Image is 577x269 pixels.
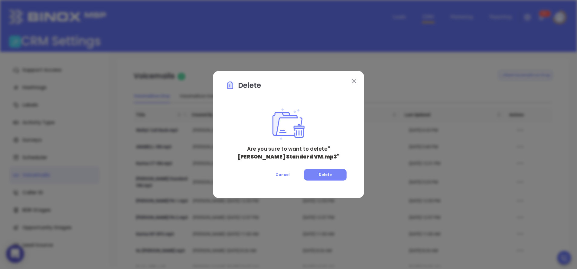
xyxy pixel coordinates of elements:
[238,145,340,160] b: " [PERSON_NAME] Standard VM.mp3 "
[319,172,332,177] span: Delete
[272,108,305,140] img: delete action lead
[226,80,351,94] p: Delete
[275,172,290,177] span: Cancel
[352,79,356,83] img: close modal
[304,169,347,181] button: Delete
[226,145,351,161] p: Are you sure to want to delete
[264,169,301,181] button: Cancel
